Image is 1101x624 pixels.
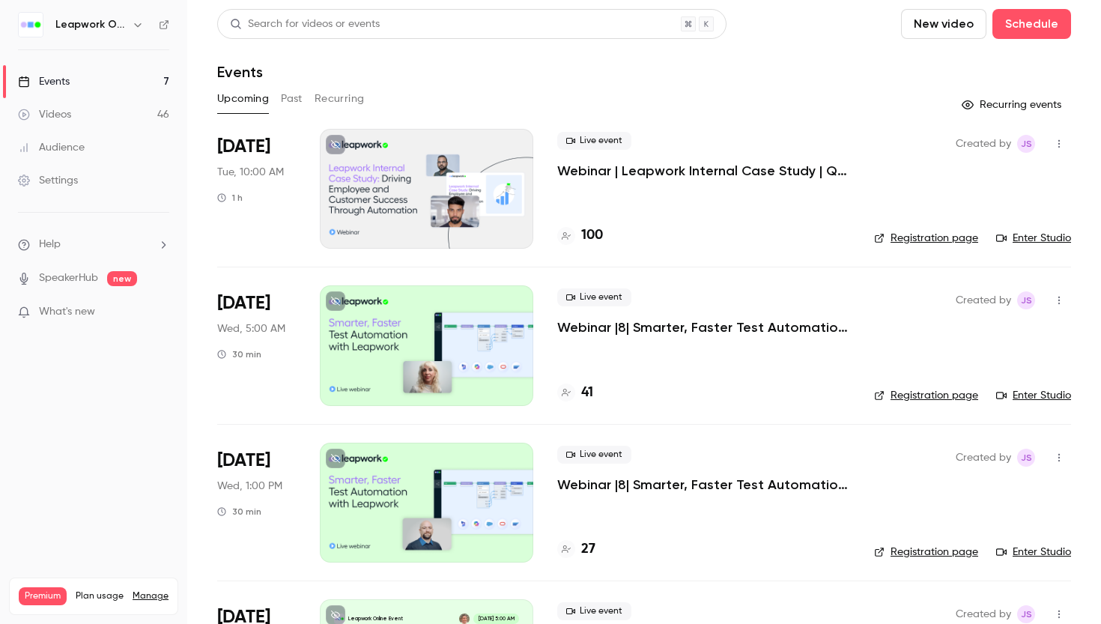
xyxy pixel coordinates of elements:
span: [DATE] [217,291,270,315]
div: Videos [18,107,71,122]
button: Upcoming [217,87,269,111]
button: Recurring [315,87,365,111]
button: Past [281,87,303,111]
span: Wed, 5:00 AM [217,321,285,336]
a: Registration page [874,388,978,403]
span: new [107,271,137,286]
iframe: Noticeable Trigger [151,306,169,319]
div: 30 min [217,348,261,360]
a: 41 [557,383,593,403]
span: Wed, 1:00 PM [217,479,282,494]
a: 27 [557,539,595,560]
span: Jaynesh Singh [1017,449,1035,467]
span: Premium [19,587,67,605]
span: Jaynesh Singh [1017,605,1035,623]
p: Leapwork Online Event [348,615,403,623]
span: JS [1021,135,1032,153]
img: Barnaby Savage-Mountain [459,614,470,624]
div: Events [18,74,70,89]
h4: 27 [581,539,595,560]
span: Help [39,237,61,252]
a: Enter Studio [996,545,1071,560]
span: Live event [557,446,631,464]
div: Settings [18,173,78,188]
button: Schedule [992,9,1071,39]
span: JS [1021,449,1032,467]
div: Aug 20 Wed, 10:00 AM (Europe/London) [217,285,296,405]
a: 100 [557,225,603,246]
span: Live event [557,602,631,620]
div: 30 min [217,506,261,518]
div: Aug 20 Wed, 1:00 PM (America/New York) [217,443,296,563]
span: JS [1021,291,1032,309]
img: Leapwork Online Event [19,13,43,37]
a: Webinar |8| Smarter, Faster Test Automation with Leapwork | EMEA | Q3 2025 [557,318,850,336]
span: Created by [956,449,1011,467]
li: help-dropdown-opener [18,237,169,252]
span: [DATE] [217,449,270,473]
a: Webinar |8| Smarter, Faster Test Automation with Leapwork | [GEOGRAPHIC_DATA] | Q3 2025 [557,476,850,494]
div: Aug 19 Tue, 10:00 AM (America/New York) [217,129,296,249]
button: New video [901,9,986,39]
h4: 41 [581,383,593,403]
span: JS [1021,605,1032,623]
span: [DATE] [217,135,270,159]
h4: 100 [581,225,603,246]
span: Live event [557,288,631,306]
a: Registration page [874,545,978,560]
span: Live event [557,132,631,150]
h6: Leapwork Online Event [55,17,126,32]
span: What's new [39,304,95,320]
a: Enter Studio [996,231,1071,246]
span: Created by [956,291,1011,309]
button: Recurring events [955,93,1071,117]
span: Tue, 10:00 AM [217,165,284,180]
a: Enter Studio [996,388,1071,403]
div: 1 h [217,192,243,204]
span: Created by [956,135,1011,153]
span: Jaynesh Singh [1017,291,1035,309]
a: Registration page [874,231,978,246]
a: Webinar | Leapwork Internal Case Study | Q3 2025 [557,162,850,180]
a: SpeakerHub [39,270,98,286]
a: Manage [133,590,169,602]
span: Created by [956,605,1011,623]
div: Search for videos or events [230,16,380,32]
span: [DATE] 5:00 AM [473,614,518,624]
div: Audience [18,140,85,155]
span: Plan usage [76,590,124,602]
h1: Events [217,63,263,81]
span: Jaynesh Singh [1017,135,1035,153]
